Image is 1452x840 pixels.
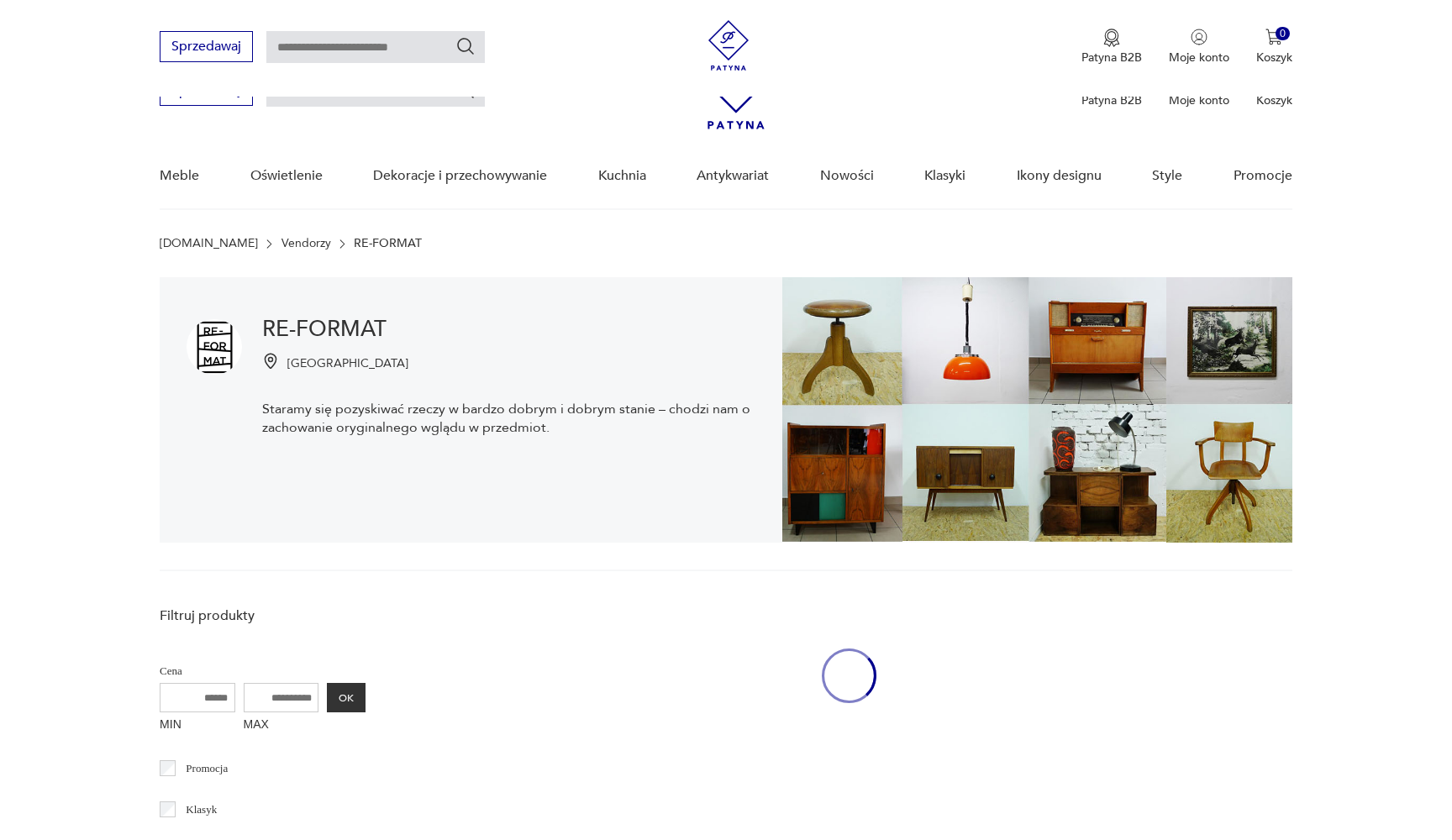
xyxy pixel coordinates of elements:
[1081,92,1142,108] p: Patyna B2B
[1152,144,1182,208] a: Style
[1081,29,1142,66] button: Patyna B2B
[160,712,235,739] label: MIN
[262,319,755,339] h1: RE-FORMAT
[1191,29,1207,45] img: Ikonka użytkownika
[1256,29,1292,66] button: 0Koszyk
[782,277,1292,543] img: RE-FORMAT
[820,144,874,208] a: Nowości
[373,144,547,208] a: Dekoracje i przechowywanie
[186,759,228,778] p: Promocja
[186,801,217,819] p: Klasyk
[1256,92,1292,108] p: Koszyk
[822,598,876,753] div: oval-loading
[262,400,755,437] p: Staramy się pozyskiwać rzeczy w bardzo dobrym i dobrym stanie – chodzi nam o zachowanie oryginaln...
[1103,29,1120,47] img: Ikona medalu
[1017,144,1102,208] a: Ikony designu
[354,237,422,250] p: RE-FORMAT
[187,319,242,375] img: RE-FORMAT
[160,31,253,62] button: Sprzedawaj
[327,683,366,712] button: OK
[1081,50,1142,66] p: Patyna B2B
[924,144,965,208] a: Klasyki
[703,20,754,71] img: Patyna - sklep z meblami i dekoracjami vintage
[1081,29,1142,66] a: Ikona medaluPatyna B2B
[1265,29,1282,45] img: Ikona koszyka
[287,355,408,371] p: [GEOGRAPHIC_DATA]
[160,606,366,625] p: Filtruj produkty
[1169,29,1229,66] a: Ikonka użytkownikaMoje konto
[1234,144,1292,208] a: Promocje
[160,42,253,54] a: Sprzedawaj
[1256,50,1292,66] p: Koszyk
[1169,50,1229,66] p: Moje konto
[1169,29,1229,66] button: Moje konto
[160,86,253,97] a: Sprzedawaj
[598,144,646,208] a: Kuchnia
[281,237,331,250] a: Vendorzy
[1169,92,1229,108] p: Moje konto
[250,144,323,208] a: Oświetlenie
[160,144,199,208] a: Meble
[697,144,769,208] a: Antykwariat
[262,353,279,370] img: Ikonka pinezki mapy
[160,237,258,250] a: [DOMAIN_NAME]
[244,712,319,739] label: MAX
[1276,27,1290,41] div: 0
[455,36,476,56] button: Szukaj
[160,662,366,680] p: Cena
